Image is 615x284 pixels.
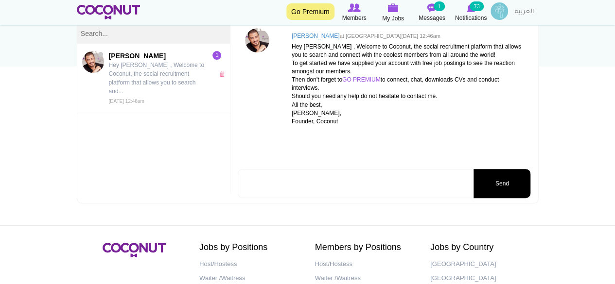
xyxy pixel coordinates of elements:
p: Hey [PERSON_NAME] , Welcome to Coconut, the social recruitment platform that allows you to search... [109,61,209,96]
a: GO PREMIUM [342,76,381,83]
h4: [PERSON_NAME] [292,33,526,39]
small: at [GEOGRAPHIC_DATA][DATE] 12:46am [340,33,440,39]
button: Send [474,169,530,198]
a: Messages Messages 1 [413,2,452,23]
h2: Jobs by Country [430,243,531,252]
a: [GEOGRAPHIC_DATA] [430,257,531,271]
small: [DATE] 12:46am [109,99,144,104]
a: Browse Members Members [335,2,374,23]
h2: Members by Positions [315,243,416,252]
a: x [219,71,228,77]
h2: Jobs by Positions [199,243,300,252]
a: العربية [510,2,539,22]
a: Go Premium [286,3,334,20]
p: Hey [PERSON_NAME] , Welcome to Coconut, the social recruitment platform that allows you to search... [292,43,526,126]
small: 1 [434,1,444,11]
span: 1 [212,51,221,60]
span: Notifications [455,13,487,23]
a: Host/Hostess [315,257,416,271]
span: Messages [419,13,445,23]
a: Assaad Tarabay[PERSON_NAME] Hey [PERSON_NAME] , Welcome to Coconut, the social recruitment platfo... [77,44,230,113]
img: Browse Members [348,3,360,12]
span: Members [342,13,366,23]
span: [PERSON_NAME] [109,51,209,61]
img: Home [77,5,141,19]
small: 73 [470,1,483,11]
img: Coconut [103,243,166,257]
img: Assaad Tarabay [82,51,104,73]
img: My Jobs [388,3,399,12]
a: Notifications Notifications 73 [452,2,491,23]
input: Search... [77,23,230,44]
img: Notifications [467,3,475,12]
span: My Jobs [382,14,404,23]
a: My Jobs My Jobs [374,2,413,23]
img: Messages [427,3,437,12]
a: Host/Hostess [199,257,300,271]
